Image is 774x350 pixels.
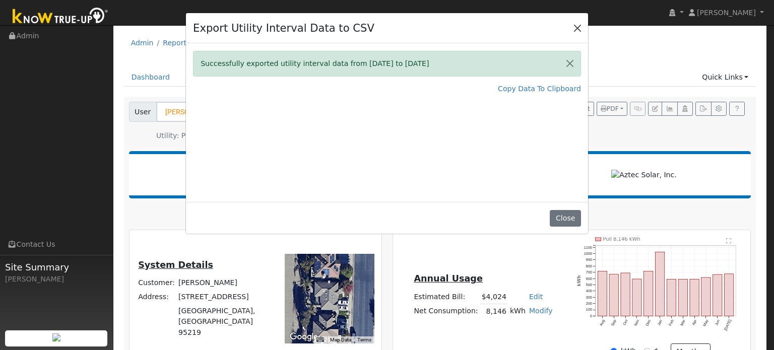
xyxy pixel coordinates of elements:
[570,21,585,35] button: Close
[550,210,580,227] button: Close
[498,84,581,94] a: Copy Data To Clipboard
[193,20,374,36] h4: Export Utility Interval Data to CSV
[193,51,581,77] div: Successfully exported utility interval data from [DATE] to [DATE]
[559,51,580,76] button: Close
